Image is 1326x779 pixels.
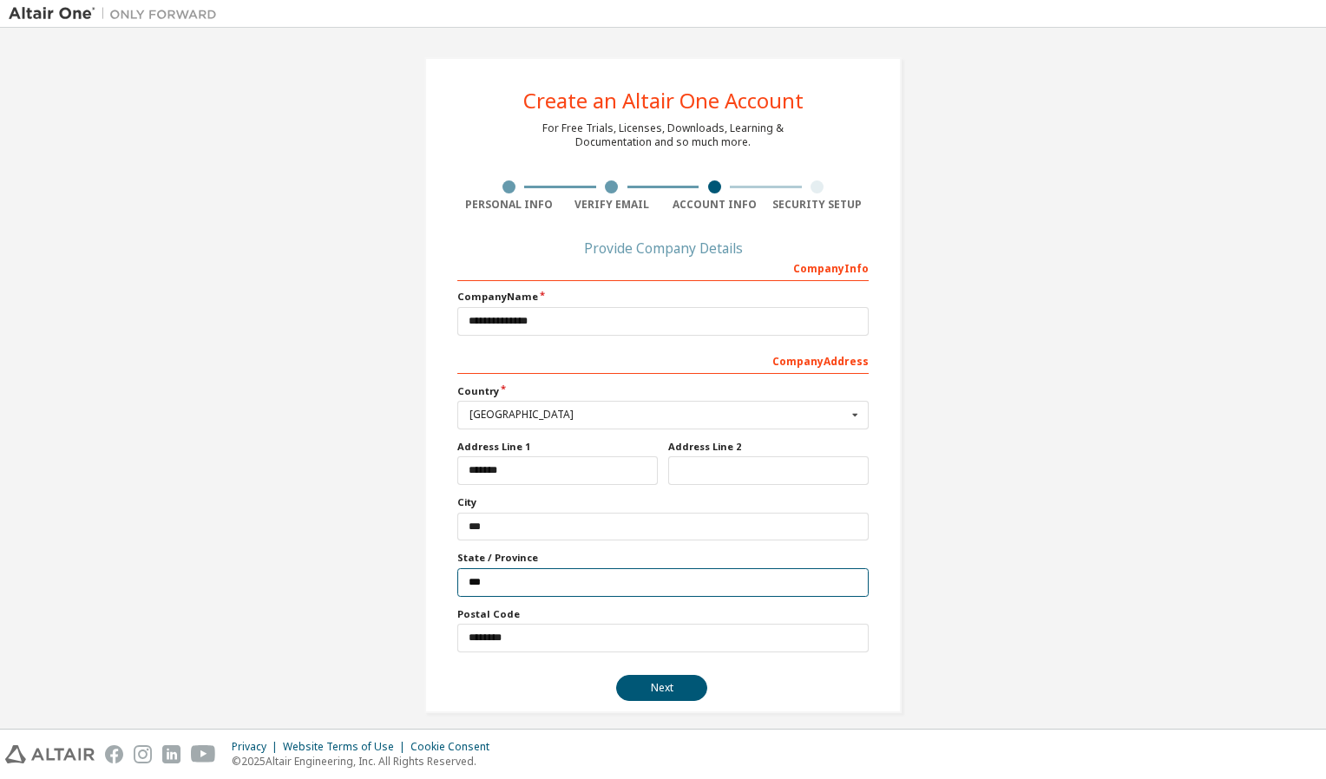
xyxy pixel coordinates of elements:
[105,745,123,763] img: facebook.svg
[457,346,869,374] div: Company Address
[523,90,804,111] div: Create an Altair One Account
[663,198,766,212] div: Account Info
[616,675,707,701] button: Next
[9,5,226,23] img: Altair One
[561,198,664,212] div: Verify Email
[457,253,869,281] div: Company Info
[162,745,181,763] img: linkedin.svg
[766,198,870,212] div: Security Setup
[668,440,869,454] label: Address Line 2
[457,607,869,621] label: Postal Code
[457,243,869,253] div: Provide Company Details
[457,495,869,509] label: City
[410,740,500,754] div: Cookie Consent
[232,754,500,769] p: © 2025 Altair Engineering, Inc. All Rights Reserved.
[5,745,95,763] img: altair_logo.svg
[457,384,869,398] label: Country
[542,121,784,149] div: For Free Trials, Licenses, Downloads, Learning & Documentation and so much more.
[469,409,847,420] div: [GEOGRAPHIC_DATA]
[457,198,561,212] div: Personal Info
[283,740,410,754] div: Website Terms of Use
[457,551,869,565] label: State / Province
[457,440,658,454] label: Address Line 1
[191,745,216,763] img: youtube.svg
[134,745,152,763] img: instagram.svg
[457,290,869,304] label: Company Name
[232,740,283,754] div: Privacy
